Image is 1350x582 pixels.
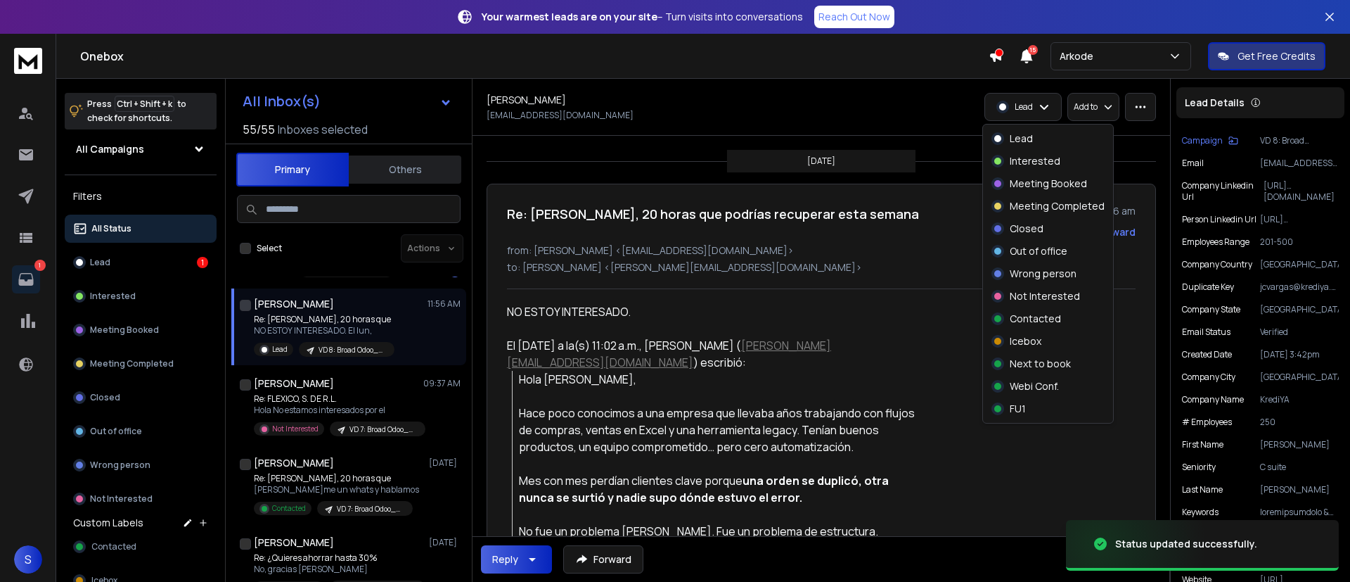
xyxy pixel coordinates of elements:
[1182,135,1223,146] p: Campaign
[73,516,143,530] h3: Custom Labels
[1182,372,1235,383] p: Company City
[254,325,394,336] p: NO ESTOY INTERESADO. El lun,
[254,314,394,325] p: Re: [PERSON_NAME], 20 horas que
[507,337,918,371] div: El [DATE] a la(s) 11:02 a.m., [PERSON_NAME] ( ) escribió:
[254,393,423,405] p: Re: FLEXICO, S. DE R.L.
[1182,327,1230,338] p: Email Status
[429,537,461,548] p: [DATE]
[65,186,217,206] h3: Filters
[90,324,159,336] p: Meeting Booked
[507,260,1136,274] p: to: [PERSON_NAME] <[PERSON_NAME][EMAIL_ADDRESS][DOMAIN_NAME]>
[519,371,918,388] div: Hola [PERSON_NAME],
[1260,507,1339,518] p: loremipsumdolo & sitametcon, adipisc elitseddoeiusm, temporincidi utlaboreet, doloremagnaal enima...
[1060,49,1099,63] p: Arkode
[1074,101,1098,113] p: Add to
[349,154,461,185] button: Others
[1182,304,1240,315] p: Company State
[1182,507,1219,518] p: Keywords
[243,94,321,108] h1: All Inbox(s)
[319,345,386,355] p: VD 8: Broad Odoo_Campaign - ARKOD
[507,204,919,224] h1: Re: [PERSON_NAME], 20 horas que podrías recuperar esta semana
[243,121,275,138] span: 55 / 55
[14,48,42,74] img: logo
[1260,135,1339,146] p: VD 8: Broad Odoo_Campaign - ARKOD
[1028,45,1038,55] span: 15
[90,493,153,505] p: Not Interested
[1182,236,1249,248] p: Employees Range
[423,378,461,389] p: 09:37 AM
[1260,349,1339,360] p: [DATE] 3:42pm
[1260,394,1339,405] p: KrediYA
[254,484,419,495] p: [PERSON_NAME]me un whats y hablamos
[115,96,174,112] span: Ctrl + Shift + k
[1260,281,1339,293] p: jcvargas@krediya.com.pa-[PERSON_NAME]
[197,257,208,268] div: 1
[254,297,334,311] h1: [PERSON_NAME]
[1260,214,1339,225] p: [URL][DOMAIN_NAME][PERSON_NAME]
[1260,372,1339,383] p: [GEOGRAPHIC_DATA]
[1010,289,1080,303] p: Not Interested
[80,48,989,65] h1: Onebox
[507,243,1136,258] p: from: [PERSON_NAME] <[EMAIL_ADDRESS][DOMAIN_NAME]>
[254,405,423,416] p: Hola No estamos interesados por el
[1010,244,1067,258] p: Out of office
[90,291,136,302] p: Interested
[487,93,566,107] h1: [PERSON_NAME]
[492,552,518,567] div: Reply
[1260,236,1339,248] p: 201-500
[34,260,46,271] p: 1
[1010,222,1043,236] p: Closed
[1015,101,1033,113] p: Lead
[1010,154,1060,168] p: Interested
[1182,417,1232,428] p: # Employees
[349,424,417,435] p: VD 7: Broad Odoo_Campaign - ARKOD
[1182,158,1204,169] p: Email
[254,564,423,575] p: No, gracias [PERSON_NAME]
[1010,379,1059,393] p: Webi Conf.
[337,504,404,514] p: VD 7: Broad Odoo_Campaign - ARKOD
[1182,394,1244,405] p: Company Name
[254,456,334,470] h1: [PERSON_NAME]
[807,156,835,167] p: [DATE]
[76,142,144,156] h1: All Campaigns
[90,358,174,369] p: Meeting Completed
[278,121,368,138] h3: Inboxes selected
[1260,259,1339,270] p: [GEOGRAPHIC_DATA]
[1260,158,1339,169] p: [EMAIL_ADDRESS][DOMAIN_NAME]
[519,405,918,455] div: Hace poco conocimos a una empresa que llevaba años trabajando con flujos de compras, ventas en Ex...
[257,243,282,254] label: Select
[1182,462,1216,473] p: Seniority
[1182,484,1223,495] p: Last Name
[236,153,349,186] button: Primary
[1264,180,1339,203] p: [URL][DOMAIN_NAME]
[507,303,918,320] div: NO ESTOY INTERESADO.
[1010,312,1061,326] p: Contacted
[1010,402,1026,416] p: FU1
[429,457,461,469] p: [DATE]
[91,541,136,552] span: Contacted
[1260,304,1339,315] p: [GEOGRAPHIC_DATA]
[487,110,634,121] p: [EMAIL_ADDRESS][DOMAIN_NAME]
[519,472,918,506] div: Mes con mes perdían clientes clave porque
[1182,349,1232,360] p: Created Date
[254,536,334,550] h1: [PERSON_NAME]
[254,377,334,391] h1: [PERSON_NAME]
[272,424,319,434] p: Not Interested
[1010,177,1087,191] p: Meeting Booked
[272,344,288,355] p: Lead
[519,523,918,540] div: No fue un problema [PERSON_NAME]. Fue un problema de estructura.
[1010,267,1076,281] p: Wrong person
[90,392,120,403] p: Closed
[1182,439,1223,450] p: First Name
[427,298,461,310] p: 11:56 AM
[482,10,803,24] p: – Turn visits into conversations
[1185,96,1245,110] p: Lead Details
[1237,49,1316,63] p: Get Free Credits
[1010,199,1105,213] p: Meeting Completed
[1010,132,1033,146] p: Lead
[482,10,657,23] strong: Your warmest leads are on your site
[1182,180,1264,203] p: Company Linkedin Url
[1260,462,1339,473] p: C suite
[272,503,306,514] p: Contacted
[90,257,110,268] p: Lead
